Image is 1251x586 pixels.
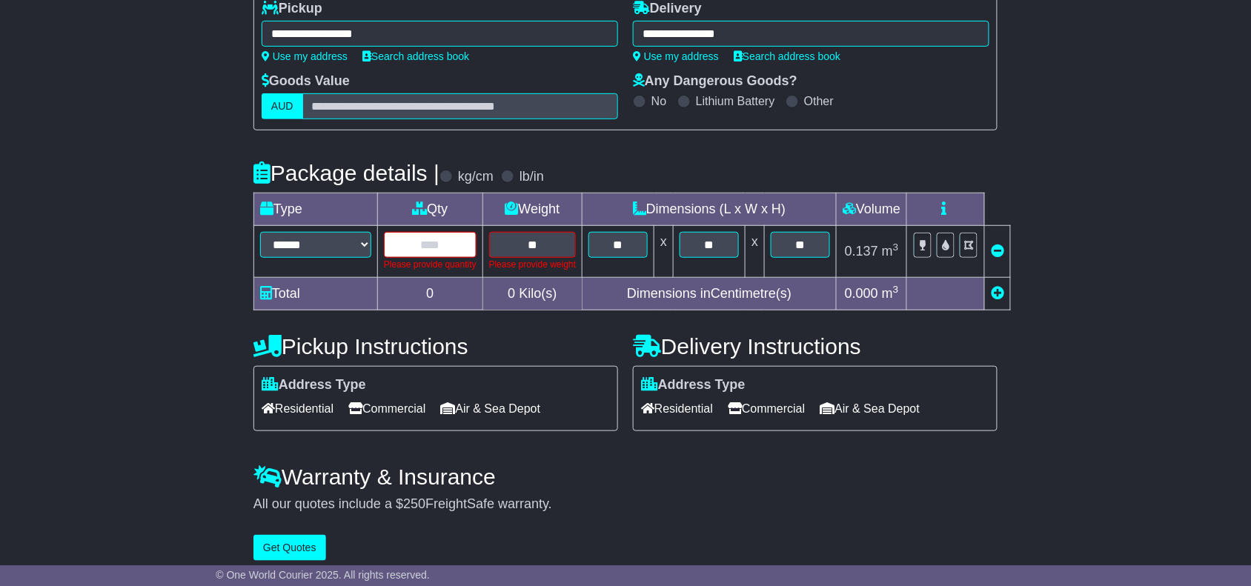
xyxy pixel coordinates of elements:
td: Total [254,278,378,310]
td: x [746,226,765,278]
h4: Delivery Instructions [633,334,998,359]
span: m [882,286,899,301]
a: Use my address [633,50,719,62]
label: No [651,94,666,108]
div: Please provide weight [489,258,576,271]
label: Delivery [633,1,702,17]
span: Commercial [348,397,425,420]
div: Please provide quantity [384,258,477,271]
label: Address Type [262,377,366,393]
span: m [882,244,899,259]
a: Remove this item [991,244,1004,259]
a: Use my address [262,50,348,62]
a: Search address book [734,50,840,62]
div: All our quotes include a $ FreightSafe warranty. [253,496,998,513]
span: Residential [641,397,713,420]
td: Dimensions in Centimetre(s) [583,278,837,310]
span: 0.000 [845,286,878,301]
h4: Warranty & Insurance [253,465,998,489]
span: 0.137 [845,244,878,259]
span: Commercial [728,397,805,420]
label: lb/in [520,169,544,185]
label: AUD [262,93,303,119]
td: x [654,226,674,278]
td: Qty [378,193,483,226]
span: © One World Courier 2025. All rights reserved. [216,569,430,581]
sup: 3 [893,284,899,295]
td: Kilo(s) [482,278,582,310]
h4: Package details | [253,161,439,185]
td: 0 [378,278,483,310]
span: Air & Sea Depot [820,397,920,420]
label: Address Type [641,377,746,393]
button: Get Quotes [253,535,326,561]
label: Lithium Battery [696,94,775,108]
td: Weight [482,193,582,226]
td: Dimensions (L x W x H) [583,193,837,226]
label: Other [804,94,834,108]
td: Volume [837,193,907,226]
h4: Pickup Instructions [253,334,618,359]
label: kg/cm [458,169,494,185]
td: Type [254,193,378,226]
a: Add new item [991,286,1004,301]
label: Pickup [262,1,322,17]
label: Any Dangerous Goods? [633,73,797,90]
span: 250 [403,496,425,511]
a: Search address book [362,50,469,62]
span: Residential [262,397,334,420]
sup: 3 [893,242,899,253]
label: Goods Value [262,73,350,90]
span: Air & Sea Depot [441,397,541,420]
span: 0 [508,286,515,301]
